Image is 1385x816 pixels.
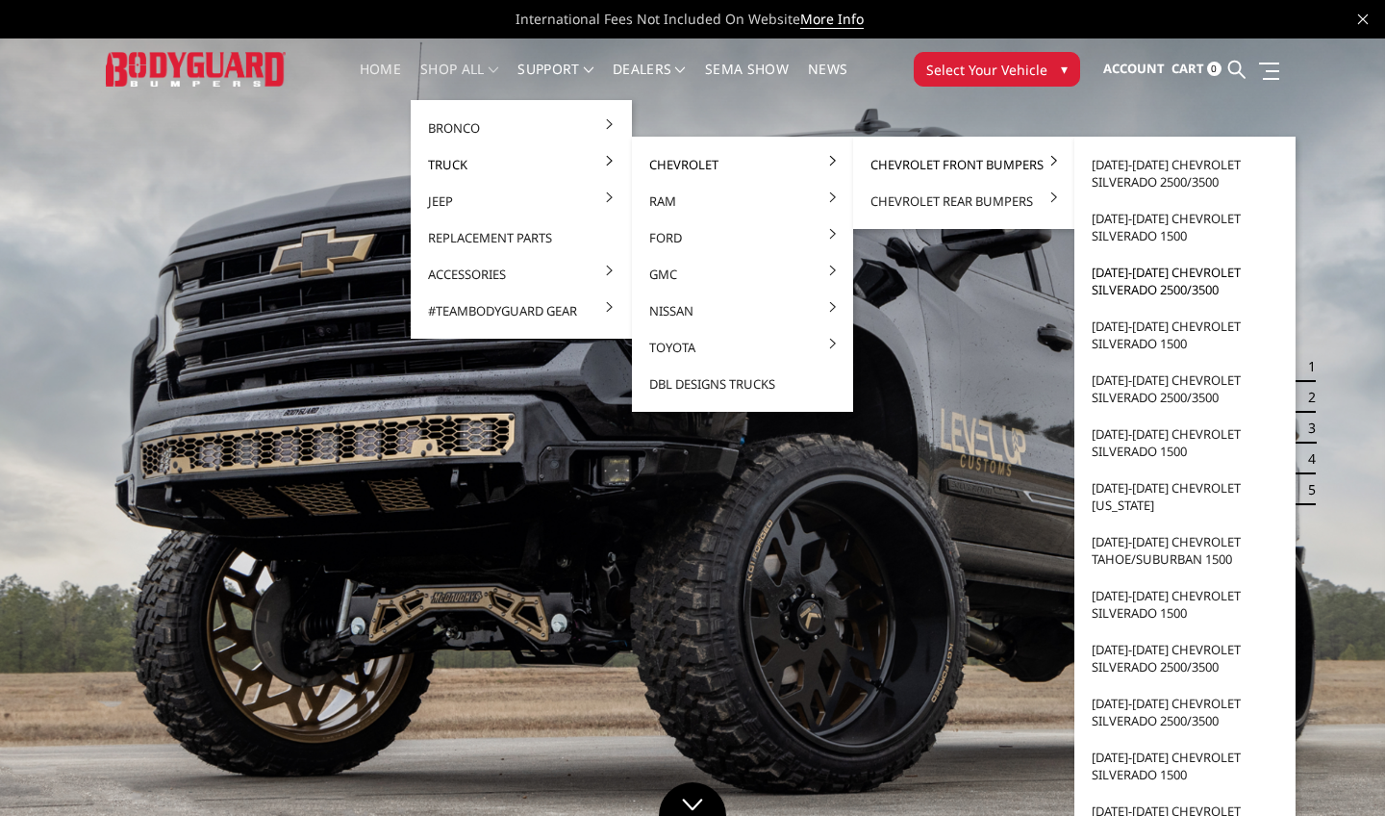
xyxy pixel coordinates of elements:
[659,782,726,816] a: Click to Down
[640,293,845,329] a: Nissan
[1061,59,1068,79] span: ▾
[1297,413,1316,444] button: 3 of 5
[1082,631,1288,685] a: [DATE]-[DATE] Chevrolet Silverado 2500/3500
[418,146,624,183] a: Truck
[420,63,498,100] a: shop all
[613,63,686,100] a: Dealers
[418,293,624,329] a: #TeamBodyguard Gear
[1082,416,1288,470] a: [DATE]-[DATE] Chevrolet Silverado 1500
[914,52,1080,87] button: Select Your Vehicle
[1082,470,1288,523] a: [DATE]-[DATE] Chevrolet [US_STATE]
[1082,308,1288,362] a: [DATE]-[DATE] Chevrolet Silverado 1500
[418,256,624,293] a: Accessories
[1082,254,1288,308] a: [DATE]-[DATE] Chevrolet Silverado 2500/3500
[418,219,624,256] a: Replacement Parts
[1171,43,1221,95] a: Cart 0
[1297,474,1316,505] button: 5 of 5
[640,219,845,256] a: Ford
[1082,739,1288,793] a: [DATE]-[DATE] Chevrolet Silverado 1500
[418,183,624,219] a: Jeep
[705,63,789,100] a: SEMA Show
[640,183,845,219] a: Ram
[861,183,1067,219] a: Chevrolet Rear Bumpers
[418,110,624,146] a: Bronco
[1082,523,1288,577] a: [DATE]-[DATE] Chevrolet Tahoe/Suburban 1500
[1297,382,1316,413] button: 2 of 5
[1297,351,1316,382] button: 1 of 5
[106,52,286,88] img: BODYGUARD BUMPERS
[1207,62,1221,76] span: 0
[517,63,593,100] a: Support
[1103,60,1165,77] span: Account
[640,146,845,183] a: Chevrolet
[926,60,1047,80] span: Select Your Vehicle
[1082,146,1288,200] a: [DATE]-[DATE] Chevrolet Silverado 2500/3500
[360,63,401,100] a: Home
[1082,685,1288,739] a: [DATE]-[DATE] Chevrolet Silverado 2500/3500
[640,329,845,366] a: Toyota
[800,10,864,29] a: More Info
[1082,200,1288,254] a: [DATE]-[DATE] Chevrolet Silverado 1500
[640,366,845,402] a: DBL Designs Trucks
[1103,43,1165,95] a: Account
[1297,444,1316,474] button: 4 of 5
[808,63,847,100] a: News
[640,256,845,293] a: GMC
[1082,362,1288,416] a: [DATE]-[DATE] Chevrolet Silverado 2500/3500
[1082,577,1288,631] a: [DATE]-[DATE] Chevrolet Silverado 1500
[861,146,1067,183] a: Chevrolet Front Bumpers
[1171,60,1204,77] span: Cart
